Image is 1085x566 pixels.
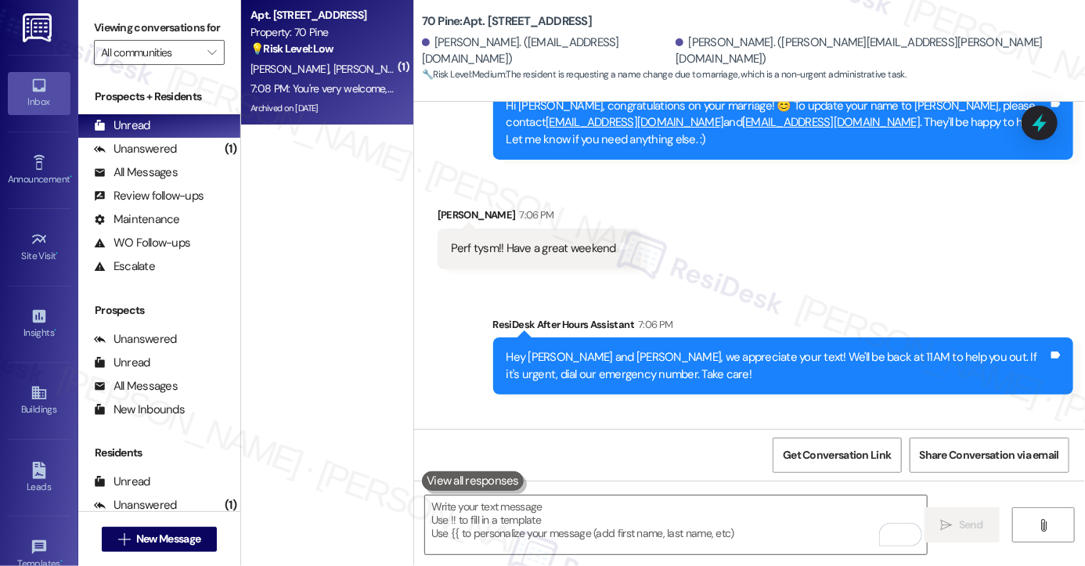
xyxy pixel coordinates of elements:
div: All Messages [94,378,178,395]
span: : The resident is requesting a name change due to marriage, which is a non-urgent administrative ... [422,67,907,83]
a: Leads [8,457,70,499]
i:  [118,533,130,546]
span: Send [959,517,983,533]
strong: 💡 Risk Level: Low [251,41,333,56]
div: Maintenance [94,211,180,228]
div: New Inbounds [94,402,185,418]
i:  [941,519,953,532]
div: Residents [78,445,240,461]
textarea: To enrich screen reader interactions, please activate Accessibility in Grammarly extension settings [425,496,927,554]
div: Unread [94,355,150,371]
div: Unanswered [94,497,177,514]
span: Get Conversation Link [783,447,891,463]
a: Insights • [8,303,70,345]
i:  [207,46,216,59]
div: Prospects + Residents [78,88,240,105]
a: Buildings [8,380,70,422]
span: New Message [136,531,200,547]
b: 70 Pine: Apt. [STREET_ADDRESS] [422,13,592,30]
span: [PERSON_NAME] [251,62,333,76]
div: 7:06 PM [515,207,553,223]
label: Viewing conversations for [94,16,225,40]
div: Prospects [78,302,240,319]
div: Property: 70 Pine [251,24,395,41]
div: 7:06 PM [634,316,672,333]
button: Share Conversation via email [910,438,1069,473]
div: Unanswered [94,331,177,348]
div: (1) [221,493,240,517]
strong: 🔧 Risk Level: Medium [422,68,505,81]
div: Unanswered [94,141,177,157]
div: Perf tysm!! Have a great weekend [451,240,616,257]
button: Get Conversation Link [773,438,901,473]
div: [PERSON_NAME]. ([PERSON_NAME][EMAIL_ADDRESS][PERSON_NAME][DOMAIN_NAME]) [676,34,1073,68]
div: Unread [94,474,150,490]
div: Escalate [94,258,155,275]
div: Hey [PERSON_NAME] and [PERSON_NAME], we appreciate your text! We'll be back at 11AM to help you o... [506,349,1048,383]
div: All Messages [94,164,178,181]
i:  [1037,519,1049,532]
div: Archived on [DATE] [249,99,397,118]
div: Review follow-ups [94,188,204,204]
button: Send [925,507,1000,543]
div: [PERSON_NAME] [438,207,641,229]
span: • [54,325,56,336]
div: [PERSON_NAME]. ([EMAIL_ADDRESS][DOMAIN_NAME]) [422,34,672,68]
a: Inbox [8,72,70,114]
div: Unread [94,117,150,134]
button: New Message [102,527,218,552]
span: Share Conversation via email [920,447,1059,463]
input: All communities [101,40,200,65]
div: ResiDesk After Hours Assistant [493,316,1073,338]
a: [EMAIL_ADDRESS][DOMAIN_NAME] [546,114,723,130]
div: (1) [221,137,240,161]
div: Apt. [STREET_ADDRESS] [251,7,395,23]
div: WO Follow-ups [94,235,190,251]
span: • [56,248,59,259]
span: • [70,171,72,182]
div: Hi [PERSON_NAME], congratulations on your marriage! 😊 To update your name to [PERSON_NAME], pleas... [506,98,1048,148]
span: [PERSON_NAME] [333,62,411,76]
a: Site Visit • [8,226,70,269]
div: 7:08 PM: You're very welcome, [PERSON_NAME]. You have a good one, too! 😊 [251,81,605,96]
img: ResiDesk Logo [23,13,55,42]
a: [EMAIL_ADDRESS][DOMAIN_NAME] [742,114,920,130]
